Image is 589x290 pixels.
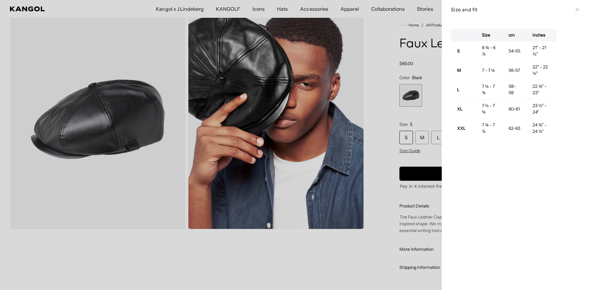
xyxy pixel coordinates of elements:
strong: M [457,68,461,73]
h3: Size and fit [451,6,572,13]
td: 24 ⅜" - 24 ⅞" [526,119,556,138]
td: 23 ½" - 24" [526,99,556,119]
strong: XXL [457,126,466,131]
td: 62-63 [502,119,527,138]
td: 60-61 [502,99,527,119]
td: 58-59 [502,80,527,99]
strong: L [457,87,460,92]
td: 21" - 21 ½" [526,41,556,61]
td: 22 ¾" - 23" [526,80,556,99]
strong: XL [457,106,463,112]
strong: S [457,48,460,54]
td: 7 - 7 ⅛ [476,61,502,80]
td: 7 ½ - 7 ⅝ [476,99,502,119]
td: 22" - 22 ½" [526,61,556,80]
td: 7 ¾ - 7 ⅞ [476,119,502,138]
td: 56-57 [502,61,527,80]
td: 7 ¼ - 7 ⅜ [476,80,502,99]
td: 6 ¾ - 6 ⅞ [476,41,502,61]
th: cm [502,29,527,41]
td: 54-55 [502,41,527,61]
th: Inches [526,29,556,41]
th: Size [476,29,502,41]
